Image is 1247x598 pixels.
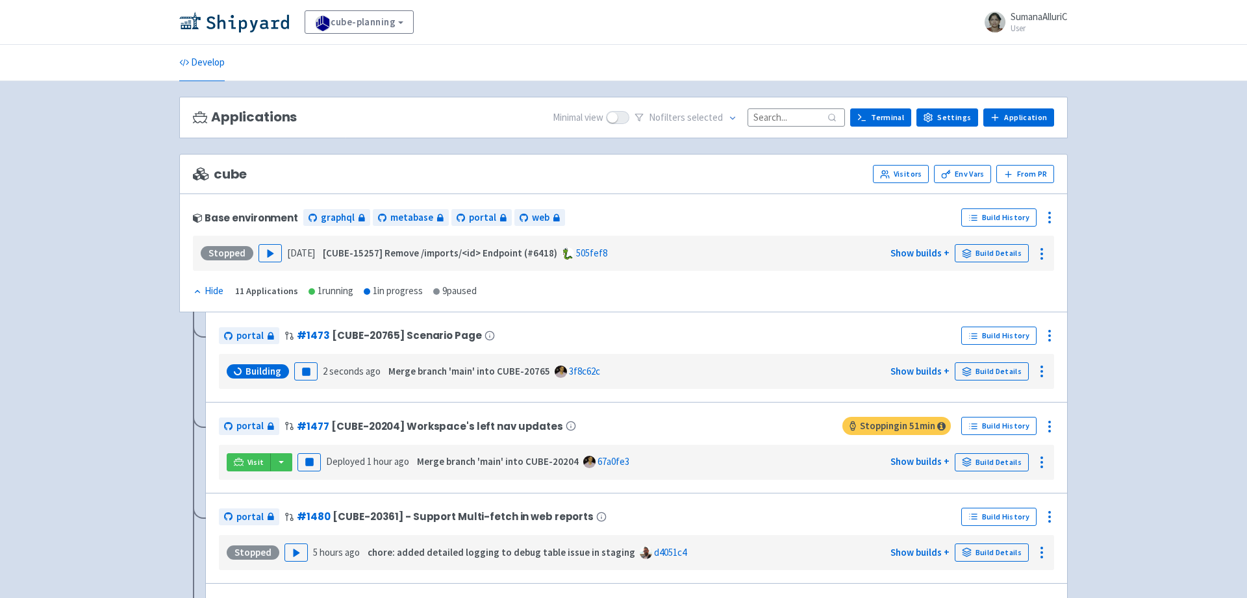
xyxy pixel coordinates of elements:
[219,327,279,345] a: portal
[193,284,225,299] button: Hide
[748,108,845,126] input: Search...
[890,546,950,558] a: Show builds +
[433,284,477,299] div: 9 paused
[219,417,279,435] a: portal
[955,543,1029,562] a: Build Details
[236,419,264,434] span: portal
[687,111,723,123] span: selected
[553,110,603,125] span: Minimal view
[323,247,557,259] strong: [CUBE-15257] Remove /imports/<id> Endpoint (#6418)
[955,244,1029,262] a: Build Details
[576,247,607,259] a: 505fef8
[469,210,496,225] span: portal
[977,12,1068,32] a: SumanaAlluriC User
[373,209,449,227] a: metabase
[294,362,318,380] button: Pause
[227,545,279,560] div: Stopped
[916,108,978,127] a: Settings
[193,110,297,125] h3: Applications
[201,246,253,260] div: Stopped
[321,210,355,225] span: graphql
[331,421,562,432] span: [CUBE-20204] Workspace's left nav updates
[333,511,594,522] span: [CUBE-20361] - Support Multi-fetch in web reports
[367,455,409,467] time: 1 hour ago
[873,165,929,183] a: Visitors
[890,247,950,259] a: Show builds +
[193,167,247,182] span: cube
[235,284,298,299] div: 11 Applications
[313,546,360,558] time: 5 hours ago
[326,455,409,467] span: Deployed
[297,329,329,342] a: #1473
[236,329,264,343] span: portal
[1011,24,1068,32] small: User
[193,284,223,299] div: Hide
[532,210,549,225] span: web
[297,510,330,523] a: #1480
[179,12,289,32] img: Shipyard logo
[303,209,370,227] a: graphql
[961,417,1037,435] a: Build History
[390,210,433,225] span: metabase
[649,110,723,125] span: No filter s
[323,365,381,377] time: 2 seconds ago
[934,165,991,183] a: Env Vars
[247,457,264,467] span: Visit
[364,284,423,299] div: 1 in progress
[955,362,1029,380] a: Build Details
[598,455,629,467] a: 67a0fe3
[850,108,911,127] a: Terminal
[287,247,315,259] time: [DATE]
[219,508,279,526] a: portal
[996,165,1054,183] button: From PR
[246,365,281,378] span: Building
[284,543,308,562] button: Play
[305,10,414,34] a: cube-planning
[654,546,686,558] a: d4051c4
[890,365,950,377] a: Show builds +
[451,209,512,227] a: portal
[309,284,353,299] div: 1 running
[332,330,481,341] span: [CUBE-20765] Scenario Page
[236,510,264,525] span: portal
[842,417,951,435] span: Stopping in 51 min
[1011,10,1068,23] span: SumanaAlluriC
[983,108,1054,127] a: Application
[961,508,1037,526] a: Build History
[514,209,565,227] a: web
[258,244,282,262] button: Play
[955,453,1029,471] a: Build Details
[297,453,321,471] button: Pause
[297,419,329,433] a: #1477
[193,212,298,223] div: Base environment
[569,365,600,377] a: 3f8c62c
[890,455,950,467] a: Show builds +
[961,327,1037,345] a: Build History
[961,208,1037,227] a: Build History
[179,45,225,81] a: Develop
[388,365,550,377] strong: Merge branch 'main' into CUBE-20765
[368,546,635,558] strong: chore: added detailed logging to debug table issue in staging
[227,453,271,471] a: Visit
[417,455,579,467] strong: Merge branch 'main' into CUBE-20204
